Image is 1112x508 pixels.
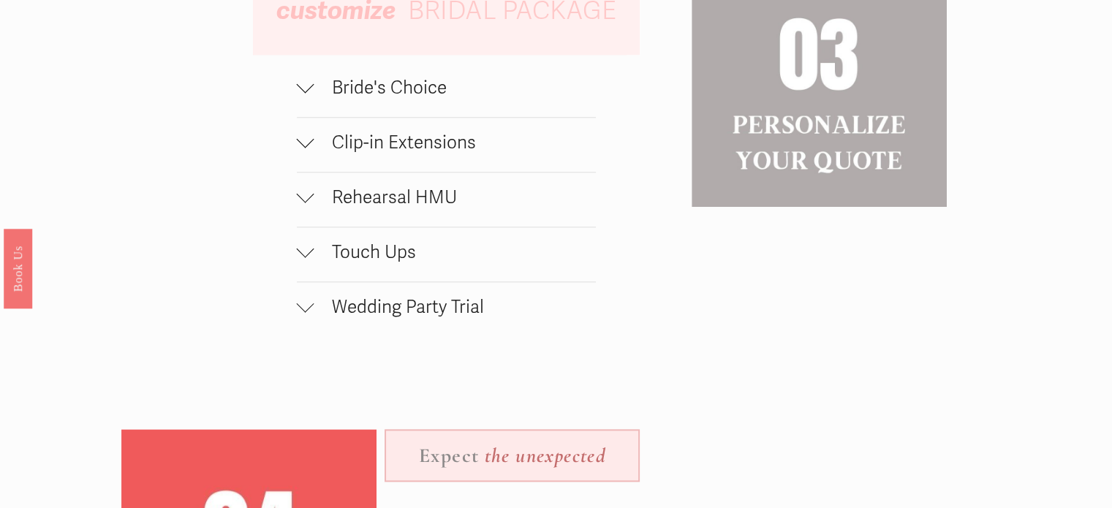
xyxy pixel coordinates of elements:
strong: Expect [419,443,479,468]
span: Rehearsal HMU [314,186,596,208]
button: Rehearsal HMU [297,173,596,227]
button: Touch Ups [297,227,596,281]
button: Bride's Choice [297,63,596,117]
span: Clip-in Extensions [314,132,596,153]
button: Clip-in Extensions [297,118,596,172]
span: Bride's Choice [314,77,596,99]
a: Book Us [4,228,32,308]
button: Wedding Party Trial [297,282,596,336]
em: the unexpected [485,443,605,468]
span: Touch Ups [314,241,596,263]
span: Wedding Party Trial [314,296,596,318]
